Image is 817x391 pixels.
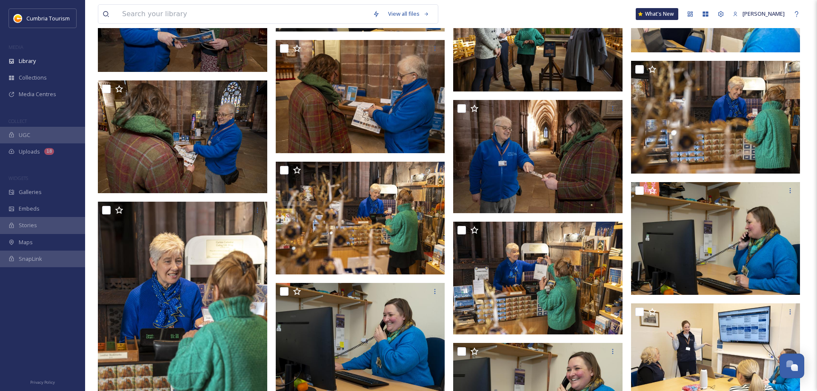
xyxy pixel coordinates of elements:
[743,10,785,17] span: [PERSON_NAME]
[19,74,47,82] span: Collections
[118,5,369,23] input: Search your library
[631,182,800,295] img: CUMBRIATOURISM_250205_PaulMitchell_CarlisleCathedral-19.jpg
[453,222,623,335] img: CUMBRIATOURISM_250205_PaulMitchell_CarlisleCathedral-29.jpg
[384,6,434,22] a: View all files
[19,148,40,156] span: Uploads
[19,188,42,196] span: Galleries
[453,100,623,213] img: CUMBRIATOURISM_250205_PaulMitchell_CarlisleCathedral-36.jpg
[30,380,55,385] span: Privacy Policy
[9,175,28,181] span: WIDGETS
[276,40,445,153] img: CUMBRIATOURISM_250205_PaulMitchell_CarlisleCathedral-33.jpg
[19,255,42,263] span: SnapLink
[30,377,55,387] a: Privacy Policy
[9,44,23,50] span: MEDIA
[19,238,33,246] span: Maps
[14,14,22,23] img: images.jpg
[44,148,54,155] div: 18
[19,57,36,65] span: Library
[19,205,40,213] span: Embeds
[728,6,789,22] a: [PERSON_NAME]
[780,354,804,378] button: Open Chat
[26,14,70,22] span: Cumbria Tourism
[19,90,56,98] span: Media Centres
[276,162,445,275] img: CUMBRIATOURISM_250205_PaulMitchell_CarlisleCathedral-27.jpg
[98,80,267,194] img: CUMBRIATOURISM_250205_PaulMitchell_CarlisleCathedral-35.jpg
[636,8,678,20] a: What's New
[631,61,800,174] img: CUMBRIATOURISM_250205_PaulMitchell_CarlisleCathedral-26.jpg
[9,118,27,124] span: COLLECT
[19,131,30,139] span: UGC
[19,221,37,229] span: Stories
